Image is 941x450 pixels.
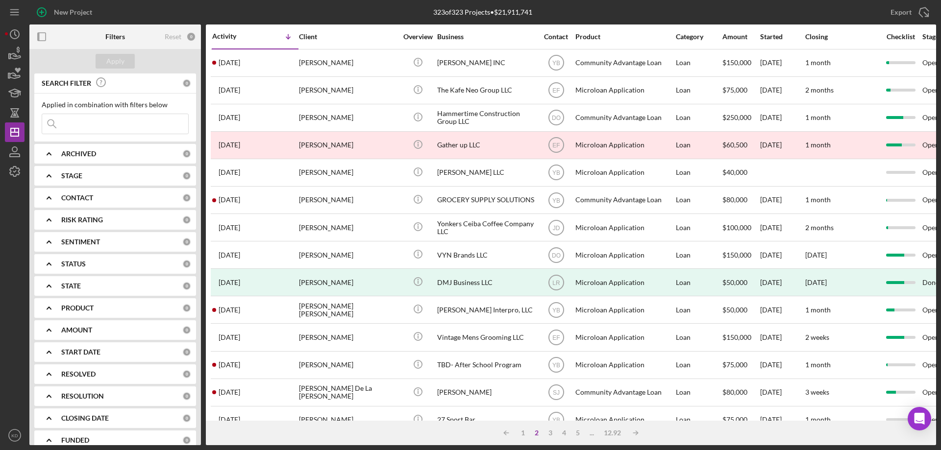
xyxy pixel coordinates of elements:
text: YB [552,197,560,204]
b: SENTIMENT [61,238,100,246]
time: 1 month [805,360,831,369]
time: 2025-08-15 13:18 [219,279,240,286]
div: Business [437,33,535,41]
b: STATUS [61,260,86,268]
div: [DATE] [760,187,804,213]
div: 0 [182,215,191,224]
div: 0 [182,392,191,401]
div: $40,000 [722,160,759,186]
time: 2025-08-20 14:51 [219,59,240,67]
div: 12.92 [599,429,626,437]
div: [DATE] [760,214,804,240]
div: Product [575,33,673,41]
div: $80,000 [722,379,759,405]
time: 2 weeks [805,333,829,341]
div: 0 [182,414,191,423]
div: Loan [676,187,721,213]
b: RISK RATING [61,216,103,224]
div: Category [676,33,721,41]
div: $50,000 [722,297,759,323]
div: 0 [182,237,191,246]
div: [DATE] [760,132,804,158]
div: GROCERY SUPPLY SOLUTIONS [437,187,535,213]
b: START DATE [61,348,100,356]
div: Loan [676,242,721,268]
div: [PERSON_NAME] De La [PERSON_NAME] [299,379,397,405]
text: JD [552,224,560,231]
button: New Project [29,2,102,22]
div: Activity [212,32,255,40]
div: [PERSON_NAME] Interpro, LLC [437,297,535,323]
b: FUNDED [61,436,89,444]
time: 2025-08-07 17:32 [219,333,240,341]
div: [DATE] [760,407,804,433]
div: ... [585,429,599,437]
time: 2025-08-07 12:50 [219,361,240,369]
div: [PERSON_NAME] [299,105,397,131]
div: [PERSON_NAME] [299,324,397,350]
time: 1 month [805,58,831,67]
div: Microloan Application [575,407,673,433]
div: [PERSON_NAME] LLC [437,160,535,186]
div: Loan [676,105,721,131]
div: Loan [676,132,721,158]
div: 0 [182,326,191,334]
div: 323 of 323 Projects • $21,911,741 [433,8,532,16]
div: Amount [722,33,759,41]
div: [DATE] [760,105,804,131]
div: 3 [544,429,557,437]
div: 0 [182,436,191,445]
time: 2025-08-17 22:46 [219,224,240,232]
div: 0 [182,171,191,180]
div: [DATE] [760,297,804,323]
div: Vintage Mens Grooming LLC [437,324,535,350]
div: Microloan Application [575,352,673,378]
div: [PERSON_NAME] [299,214,397,240]
div: [DATE] [760,242,804,268]
div: Microloan Application [575,160,673,186]
div: [PERSON_NAME] [299,160,397,186]
div: The Kafe Neo Group LLC [437,77,535,103]
div: DMJ Business LLC [437,269,535,295]
div: $150,000 [722,324,759,350]
div: [PERSON_NAME] [299,407,397,433]
b: STATE [61,282,81,290]
div: [DATE] [760,352,804,378]
div: $150,000 [722,242,759,268]
text: DO [552,115,561,121]
div: 5 [571,429,585,437]
time: 1 month [805,141,831,149]
div: 0 [182,193,191,202]
b: CLOSING DATE [61,414,109,422]
div: [DATE] [760,50,804,76]
b: RESOLUTION [61,392,104,400]
div: Client [299,33,397,41]
div: [PERSON_NAME] [299,269,397,295]
div: $75,000 [722,352,759,378]
div: [DATE] [760,77,804,103]
div: Gather up LLC [437,132,535,158]
div: 2 [530,429,544,437]
b: CONTACT [61,194,93,202]
text: DO [552,252,561,259]
div: [PERSON_NAME] INC [437,50,535,76]
div: Overview [399,33,436,41]
time: 2025-08-19 15:08 [219,141,240,149]
button: Export [881,2,936,22]
div: [PERSON_NAME] [299,187,397,213]
div: Microloan Application [575,77,673,103]
div: TBD- After School Program [437,352,535,378]
text: LR [552,279,560,286]
div: Loan [676,214,721,240]
time: 2025-08-07 17:57 [219,306,240,314]
div: Community Advantage Loan [575,187,673,213]
div: Loan [676,324,721,350]
time: 2025-08-19 16:42 [219,114,240,121]
div: Hammertime Construction Group LLC [437,105,535,131]
div: 1 [516,429,530,437]
div: Started [760,33,804,41]
b: STAGE [61,172,82,180]
text: YB [552,307,560,313]
time: 2025-08-06 17:23 [219,416,240,424]
div: Microloan Application [575,242,673,268]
